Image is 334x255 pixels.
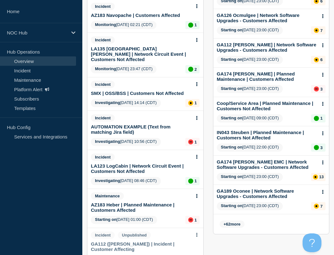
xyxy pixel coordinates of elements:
a: GA189 Oconee | Network Software Upgrades - Customers Affected [217,188,317,199]
span: Investigating [95,178,120,183]
div: down [188,217,193,222]
span: [DATE] 23:00 (CDT) [217,26,283,34]
span: [DATE] 10:56 (CDT) [91,138,161,146]
p: 3 [320,87,322,91]
div: down [188,139,193,144]
iframe: Help Scout Beacon - Open [303,233,321,252]
span: Starting on [221,28,243,32]
a: GA174 [PERSON_NAME] EMC | Network Software Upgrades - Customers Affected [217,159,317,170]
div: up [188,67,193,72]
span: Unpublished [118,232,151,239]
span: Incident [91,232,115,239]
div: up [188,23,193,28]
span: Incident [91,81,115,88]
a: SMX | OSS/BSS | Customers Not Affected [91,91,183,96]
span: Starting on [221,145,243,149]
span: 62 [226,222,230,226]
p: 1 [194,179,197,183]
span: Starting on [221,57,243,62]
span: Incident [91,114,115,122]
span: Starting on [221,86,243,91]
div: up [314,145,319,150]
span: [DATE] 22:00 (CDT) [217,143,283,152]
span: + more [220,221,245,228]
span: Starting on [221,203,243,208]
div: affected [314,57,319,62]
div: affected [314,204,319,209]
span: Incident [91,3,115,10]
a: Coop/Service Area | Planned Maintenance | Customers Not Affected [217,101,317,111]
span: Monitoring [95,22,116,27]
p: NOC Hub [7,30,67,35]
p: 1 [194,218,197,222]
div: affected [313,174,318,180]
span: [DATE] 02:21 (CDT) [91,21,156,29]
div: up [314,116,319,121]
span: Starting on [95,217,117,222]
p: 1 [194,101,197,105]
a: AZ183 Navopache | Customers Affected [91,13,180,18]
span: [DATE] 23:47 (CDT) [91,65,156,73]
p: 13 [319,174,324,179]
p: 7 [320,28,322,33]
p: 6 [320,57,322,62]
span: [DATE] 23:00 (CDT) [217,202,283,210]
span: Monitoring [95,66,116,71]
a: GA174 [PERSON_NAME] | Planned Maintenance | Customers Affected [217,71,317,82]
a: GA112 [PERSON_NAME] | Network Software Upgrades - Customers Affected [217,42,317,53]
span: [DATE] 14:14 (CDT) [91,99,161,107]
p: 1 [194,140,197,144]
span: [DATE] 01:00 (CDT) [91,216,157,224]
a: IN043 Steuben | Planned Maintenance | Customers Not Affected [217,130,317,140]
span: Investigating [95,139,120,144]
span: [DATE] 23:00 (CDT) [217,56,283,64]
div: up [188,179,193,184]
span: Starting on [221,116,243,120]
span: [DATE] 23:00 (CDT) [217,173,283,181]
span: [DATE] 08:46 (CDT) [91,177,161,185]
a: LA123 LogCabin | Network Circuit Event | Customers Not Affected [91,163,191,174]
div: down [314,86,319,91]
span: Incident [91,154,115,161]
a: GA112 ([PERSON_NAME]) | Incident | Customer Affecting [91,241,191,252]
p: 3 [320,145,322,150]
span: Starting on [221,174,243,179]
a: AUTOMATION EXAMPLE (Text from matching Jira field) [91,124,191,135]
div: affected [188,101,193,106]
span: Maintenance [91,192,124,200]
a: LA135 [GEOGRAPHIC_DATA][PERSON_NAME] | Network Circuit Event | Customers Not Affected [91,46,191,62]
span: Incident [91,36,115,44]
p: 2 [194,67,197,72]
a: AZ183 Heber | Planned Maintenance | Customers Affected [91,202,191,213]
p: 1 [320,116,322,121]
p: 7 [320,204,322,209]
div: affected [314,28,319,33]
a: GA126 Ocmulgee | Network Software Upgrades - Customers Affected [217,13,317,23]
span: [DATE] 09:00 (CDT) [217,114,283,122]
span: Investigating [95,100,120,105]
p: 1 [194,23,197,27]
span: [DATE] 23:00 (CDT) [217,85,283,93]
